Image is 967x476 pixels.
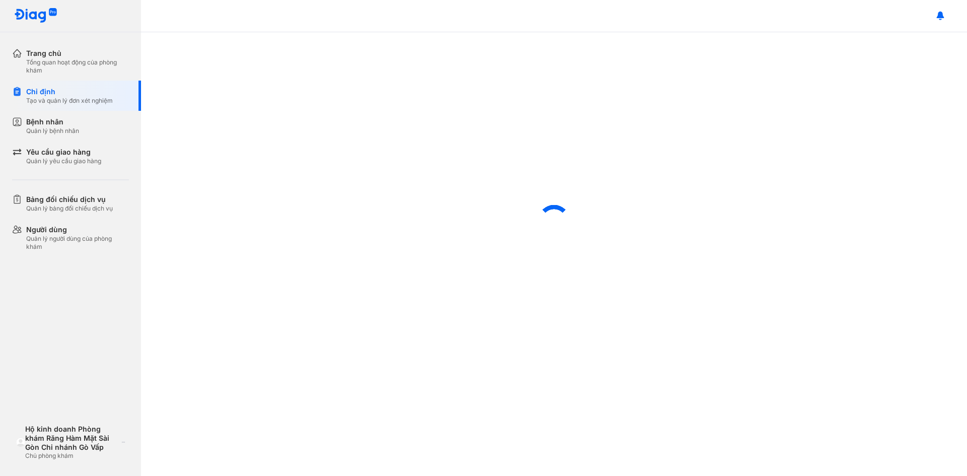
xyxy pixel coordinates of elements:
[26,205,113,213] div: Quản lý bảng đối chiếu dịch vụ
[26,48,129,58] div: Trang chủ
[14,8,57,24] img: logo
[25,425,118,452] div: Hộ kinh doanh Phòng khám Răng Hàm Mặt Sài Gòn Chi nhánh Gò Vấp
[16,438,25,447] img: logo
[26,194,113,205] div: Bảng đối chiếu dịch vụ
[26,58,129,75] div: Tổng quan hoạt động của phòng khám
[26,117,79,127] div: Bệnh nhân
[26,235,129,251] div: Quản lý người dùng của phòng khám
[26,147,101,157] div: Yêu cầu giao hàng
[25,452,118,460] div: Chủ phòng khám
[26,157,101,165] div: Quản lý yêu cầu giao hàng
[26,97,113,105] div: Tạo và quản lý đơn xét nghiệm
[26,127,79,135] div: Quản lý bệnh nhân
[26,225,129,235] div: Người dùng
[26,87,113,97] div: Chỉ định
